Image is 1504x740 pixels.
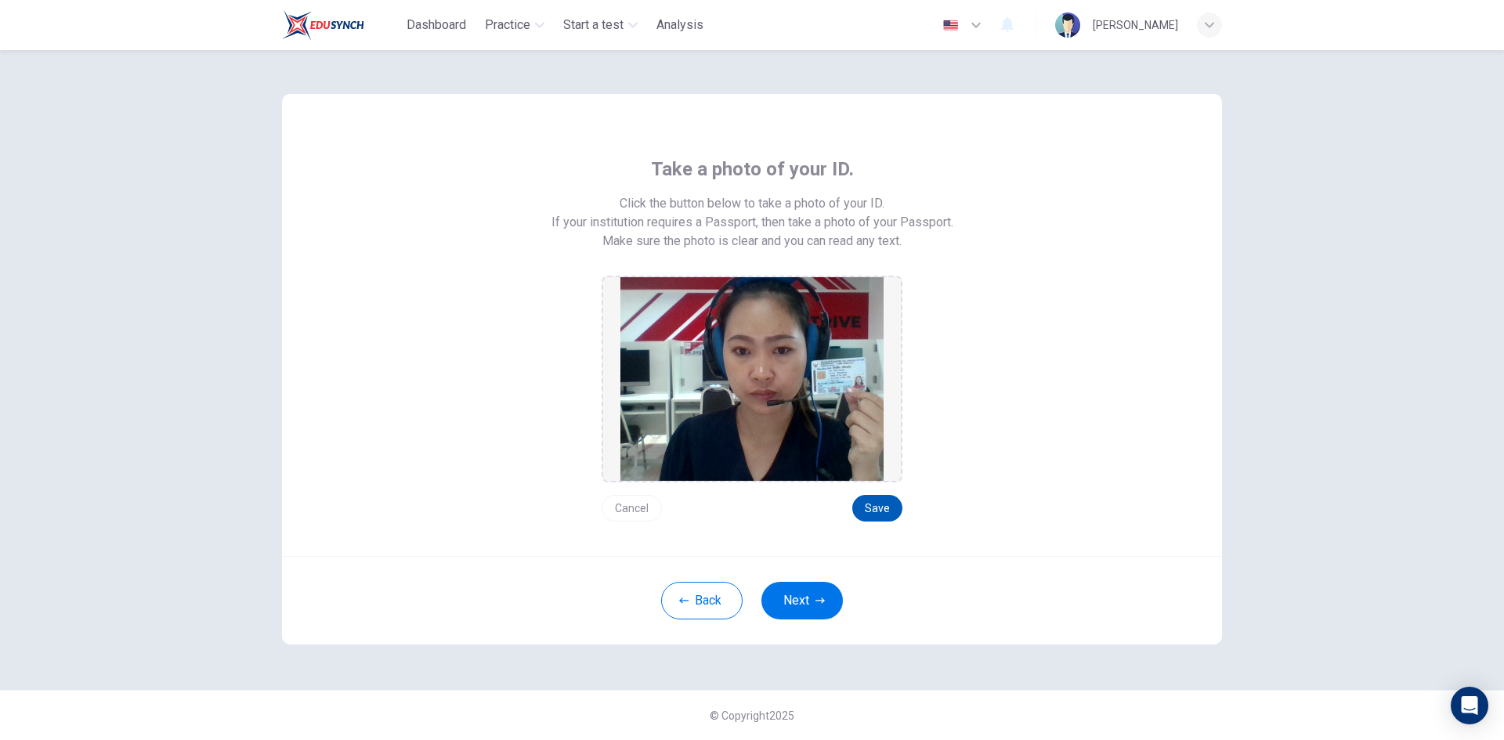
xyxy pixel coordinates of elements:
button: Practice [479,11,551,39]
img: en [941,20,960,31]
span: Click the button below to take a photo of your ID. If your institution requires a Passport, then ... [551,194,953,232]
button: Back [661,582,743,619]
span: Start a test [563,16,624,34]
button: Save [852,495,902,522]
img: preview screemshot [620,277,884,481]
span: Make sure the photo is clear and you can read any text. [602,232,902,251]
button: Dashboard [400,11,472,39]
button: Analysis [650,11,710,39]
span: Analysis [656,16,703,34]
button: Start a test [557,11,644,39]
img: Profile picture [1055,13,1080,38]
span: Dashboard [407,16,466,34]
div: Open Intercom Messenger [1451,687,1488,724]
a: Train Test logo [282,9,400,41]
span: Practice [485,16,530,34]
img: Train Test logo [282,9,364,41]
span: © Copyright 2025 [710,709,794,722]
div: [PERSON_NAME] [1093,16,1178,34]
button: Cancel [602,495,662,522]
button: Next [761,582,843,619]
span: Take a photo of your ID. [651,157,854,182]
